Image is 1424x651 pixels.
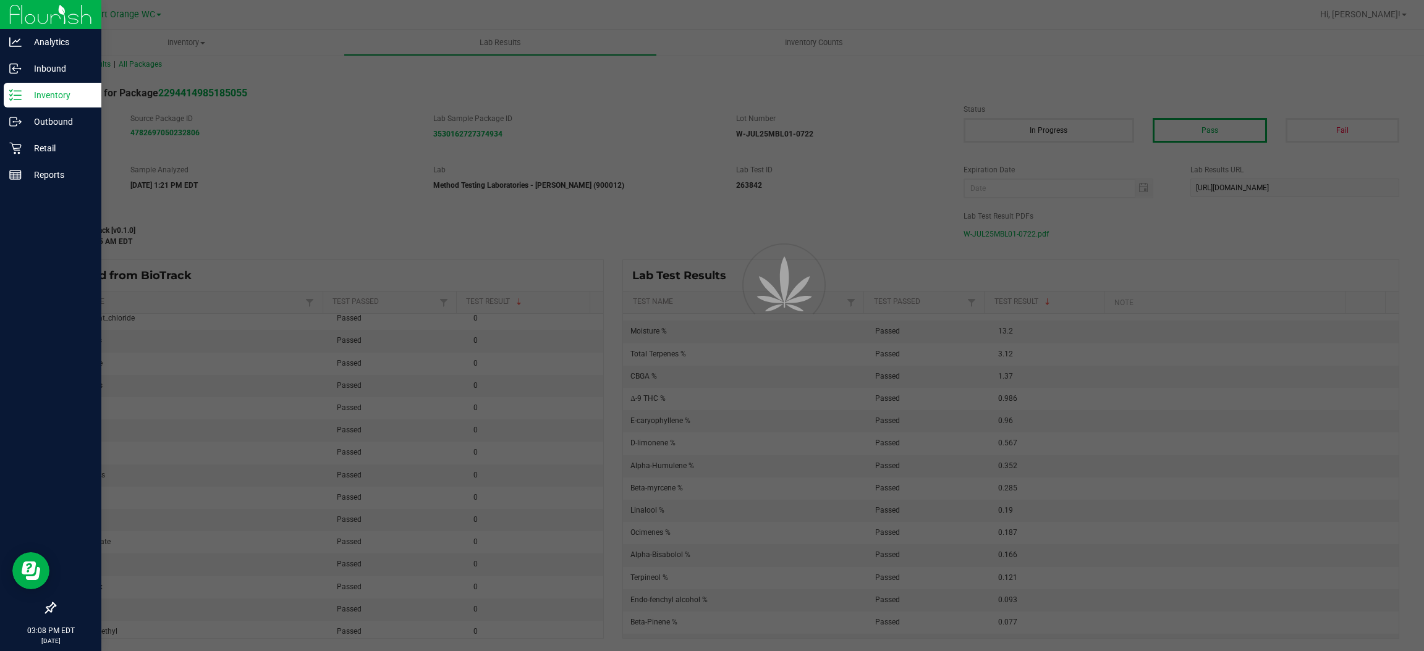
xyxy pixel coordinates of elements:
[9,142,22,154] inline-svg: Retail
[22,114,96,129] p: Outbound
[22,35,96,49] p: Analytics
[9,62,22,75] inline-svg: Inbound
[22,141,96,156] p: Retail
[12,552,49,589] iframe: Resource center
[6,625,96,636] p: 03:08 PM EDT
[9,115,22,128] inline-svg: Outbound
[22,88,96,103] p: Inventory
[22,167,96,182] p: Reports
[9,36,22,48] inline-svg: Analytics
[9,169,22,181] inline-svg: Reports
[9,89,22,101] inline-svg: Inventory
[6,636,96,645] p: [DATE]
[22,61,96,76] p: Inbound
